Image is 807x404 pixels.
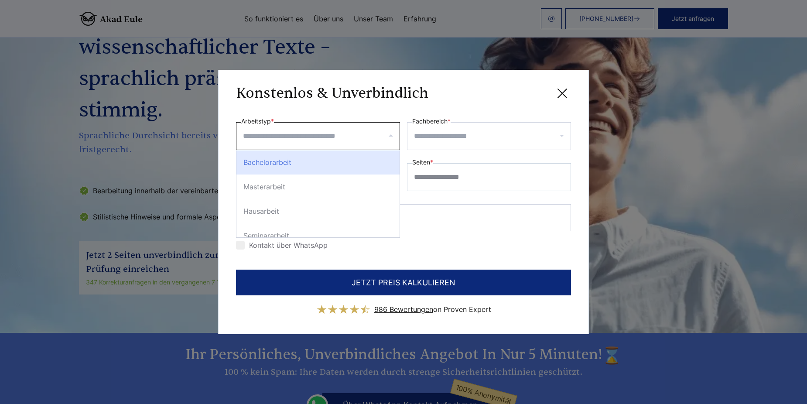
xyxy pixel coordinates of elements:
[374,305,433,314] span: 986 Bewertungen
[412,116,451,127] label: Fachbereich
[236,199,400,223] div: Hausarbeit
[236,85,428,102] h3: Konstenlos & Unverbindlich
[374,302,491,316] div: on Proven Expert
[236,150,400,175] div: Bachelorarbeit
[236,175,400,199] div: Masterarbeit
[236,241,328,250] label: Kontakt über WhatsApp
[241,116,274,127] label: Arbeitstyp
[412,157,433,168] label: Seiten
[236,270,571,295] button: JETZT PREIS KALKULIEREN
[236,223,400,248] div: Seminararbeit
